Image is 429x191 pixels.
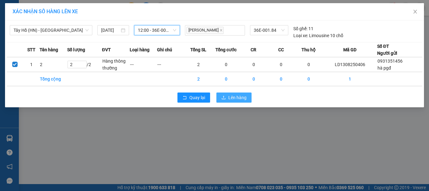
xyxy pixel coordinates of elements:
span: CR [251,46,256,53]
button: rollbackQuay lại [177,93,210,103]
span: Lên hàng [228,94,247,101]
span: rollback [182,95,187,100]
span: ĐVT [102,46,111,53]
td: LD1308250406 [323,57,377,72]
span: Quay lại [189,94,205,101]
span: STT [27,46,35,53]
input: 13/08/2025 [101,27,119,34]
div: 11 [293,25,313,32]
span: Mã GD [343,46,356,53]
span: Tổng SL [190,46,206,53]
span: Tên hàng [40,46,58,53]
td: 2 [185,57,212,72]
td: 0 [268,57,295,72]
td: 2 [40,57,67,72]
span: VP gửi: [7,37,80,43]
td: 0 [212,57,240,72]
strong: PHIẾU GỬI HÀNG [64,14,115,20]
strong: : [DOMAIN_NAME] [61,27,117,33]
span: Số lượng [67,46,85,53]
td: 0 [240,72,268,86]
td: Tổng cộng [40,72,67,86]
button: uploadLên hàng [216,93,252,103]
strong: Người gửi: [6,46,26,51]
span: tùng [27,46,35,51]
span: close [413,9,418,14]
span: 12:00 - 36E-001.84 [138,25,176,35]
span: Tổng cước [215,46,236,53]
span: Thu hộ [301,46,316,53]
td: 0 [295,57,323,72]
strong: CÔNG TY TNHH VĨNH QUANG [46,6,132,12]
td: 1 [323,72,377,86]
strong: Hotline : 0889 23 23 23 [69,21,110,26]
img: logo [4,6,30,32]
span: close [220,29,223,32]
td: 0 [295,72,323,86]
td: 1 [23,57,40,72]
td: Hàng thông thường [102,57,130,72]
td: --- [130,57,157,72]
td: 2 [185,72,212,86]
div: Limousine 10 chỗ [293,32,343,39]
span: Tây Hồ (HN) - Thanh Hóa [14,25,89,35]
td: 0 [268,72,295,86]
td: / 2 [67,57,102,72]
span: upload [221,95,226,100]
span: [PERSON_NAME] [187,27,224,34]
span: CC [278,46,284,53]
span: 36E-001.84 [254,25,285,35]
span: Loại hàng [130,46,149,53]
span: Loại xe: [293,32,308,39]
td: --- [157,57,185,72]
span: Ghi chú [157,46,172,53]
span: Website [61,28,76,33]
span: hà pgđ [377,65,391,70]
span: XÁC NHẬN SỐ HÀNG LÊN XE [13,8,78,14]
td: 0 [240,57,268,72]
span: 0931351456 [377,59,403,64]
td: 0 [212,72,240,86]
span: Số ghế: [293,25,307,32]
button: Close [406,3,424,21]
div: Số ĐT Người gửi [377,43,397,57]
span: Lasi House Linh Đam [25,37,80,43]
